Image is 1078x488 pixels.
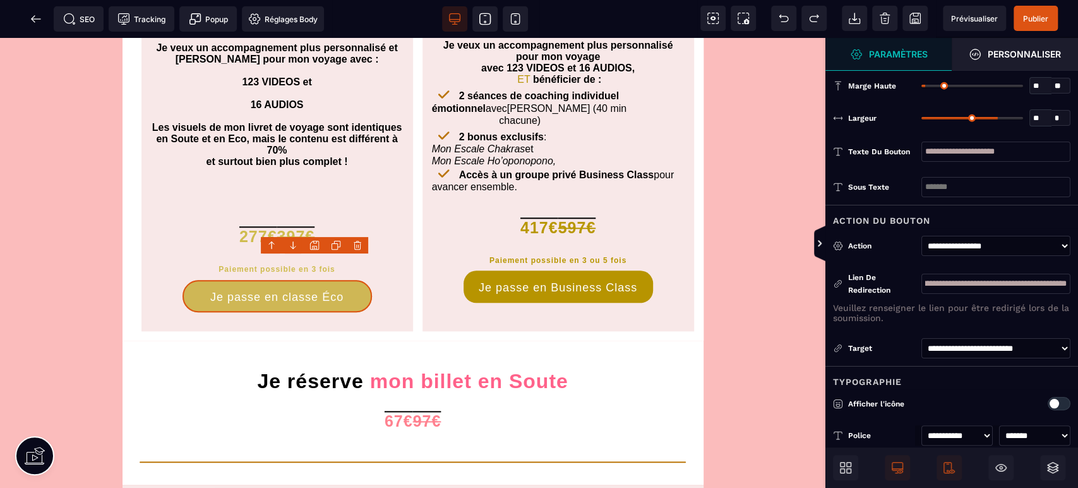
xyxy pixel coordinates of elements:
span: Afficher le mobile [937,455,962,480]
p: Afficher l'icône [833,398,991,410]
i: Mon Escale Ho’oponopono, [432,118,556,128]
span: Publier [1023,14,1048,23]
p: Veuillez renseigner le lien pour être redirigé lors de la soumission. [833,303,1070,323]
span: Marge haute [848,81,896,91]
b: Accès à un groupe privé Business Class [459,131,654,142]
span: Prévisualiser [951,14,998,23]
div: Police [848,429,915,442]
span: Capture d'écran [731,6,756,31]
strong: Paramètres [869,49,928,59]
span: Popup [189,13,228,25]
span: Code de suivi [109,6,174,32]
span: Ouvrir le gestionnaire de styles [952,38,1078,71]
span: Largeur [848,113,877,123]
span: Retour [23,6,49,32]
span: Nettoyage [872,6,897,31]
span: Réglages Body [248,13,318,25]
span: Ouvrir les calques [1040,455,1065,480]
span: Créer une alerte modale [179,6,237,32]
span: : et [432,94,556,128]
b: Je veux un accompagnement plus personnalisé pour mon voyage avec 123 VIDEOS et 16 AUDIOS, bénéfic... [443,2,673,47]
div: Sous texte [848,181,915,193]
span: Afficher le desktop [885,455,910,480]
div: Action du bouton [825,205,1078,228]
span: Enregistrer le contenu [1014,6,1058,31]
b: 2 bonus exclusifs [459,94,544,104]
div: Typographie [825,366,1078,389]
b: 2 séances de coaching individuel émotionnel [432,52,619,75]
div: Texte du bouton [848,145,915,158]
span: Voir les composants [700,6,726,31]
span: Aperçu [943,6,1006,31]
span: Importer [842,6,867,31]
span: Tracking [117,13,165,25]
span: Ouvrir les blocs [833,455,858,480]
span: Métadata SEO [54,6,104,32]
span: SEO [63,13,95,25]
span: Afficher les vues [825,225,838,263]
button: Je passe en Business Class [464,233,653,265]
span: Rétablir [801,6,827,31]
span: Voir bureau [442,6,467,32]
span: Favicon [242,6,324,32]
div: Target [833,342,915,355]
span: Masquer le bloc [988,455,1014,480]
span: Ouvrir le gestionnaire de styles [825,38,952,71]
span: Enregistrer [902,6,928,31]
button: Je passe en classe Éco [183,242,372,274]
b: 16 AUDIOS Les visuels de mon livret de voyage sont identiques en Soute et en Eco, mais le contenu... [152,61,402,129]
span: Voir mobile [503,6,528,32]
b: Je veux un accompagnement plus personnalisé et [PERSON_NAME] pour mon voyage avec : 123 VIDEOS et [156,4,397,49]
div: Lien de redirection [833,271,915,296]
strong: Personnaliser [988,49,1061,59]
span: avec [486,65,507,76]
span: Défaire [771,6,796,31]
div: Action [848,240,915,252]
span: pour avancer ensemble. [432,131,674,154]
span: [PERSON_NAME] (40 min chacune) [432,65,680,88]
i: Mon Escale Chakras [432,106,525,116]
span: Voir tablette [472,6,498,32]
